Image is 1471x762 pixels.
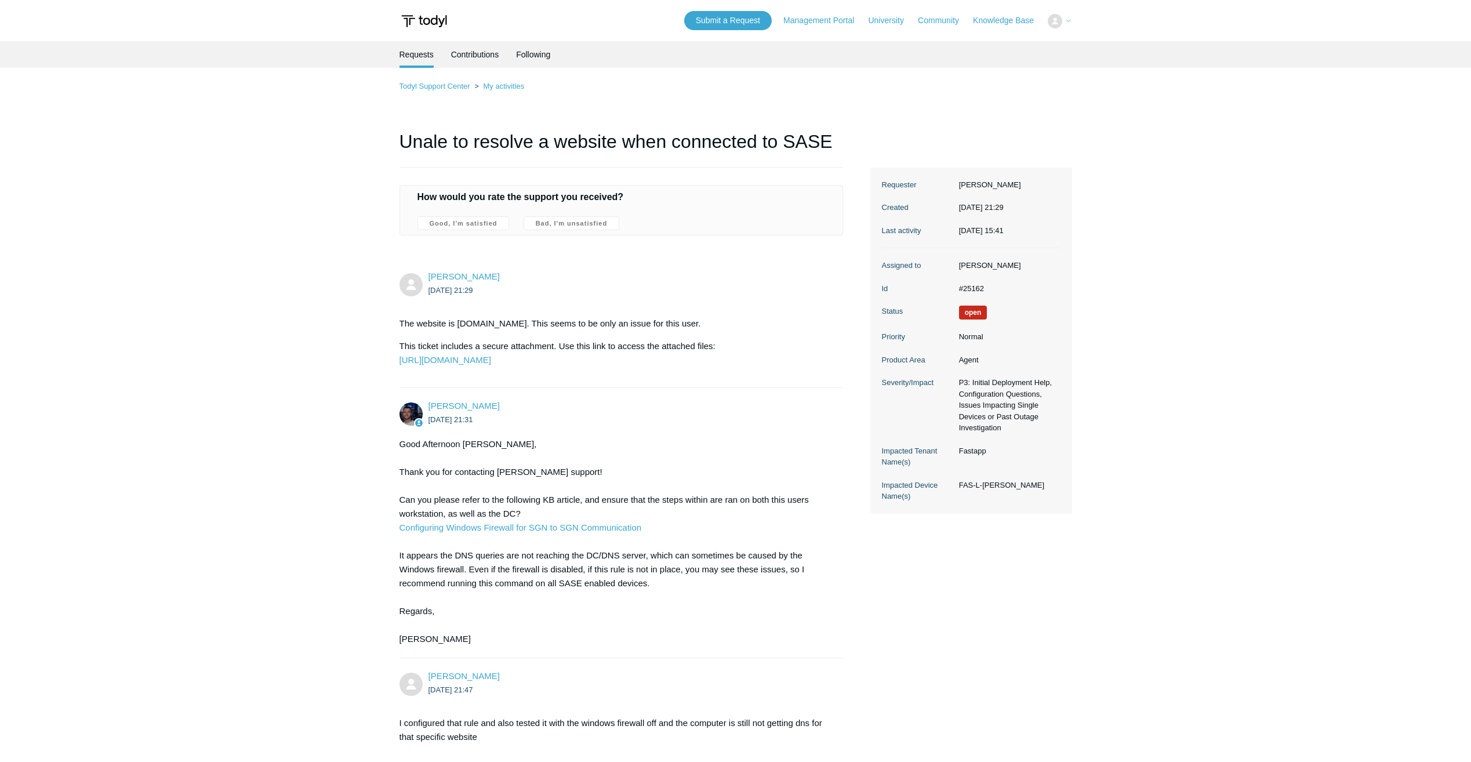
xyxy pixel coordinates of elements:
span: Jacob Barry [428,271,500,281]
h4: How would you rate the support you received? [417,190,826,204]
p: The website is [DOMAIN_NAME]. This seems to be only an issue for this user. [399,317,832,331]
li: My activities [472,82,524,90]
a: Management Portal [783,14,866,27]
dd: [PERSON_NAME] [953,179,1060,191]
p: This ticket includes a secure attachment. Use this link to access the attached files: [399,339,832,367]
time: 2025-05-28T21:47:35Z [428,685,473,694]
a: Configuring Windows Firewall for SGN to SGN Communication [399,522,642,532]
a: [URL][DOMAIN_NAME] [399,355,491,365]
dd: #25162 [953,283,1060,295]
time: 2025-05-28T21:29:36+00:00 [959,203,1004,212]
dd: FAS-L-[PERSON_NAME] [953,480,1060,491]
div: Good Afternoon [PERSON_NAME], Thank you for contacting [PERSON_NAME] support! Can you please refe... [399,437,832,646]
label: Good, I'm satisfied [417,216,510,230]
a: Submit a Request [684,11,772,30]
a: Community [918,14,971,27]
dt: Id [882,283,953,295]
dd: [PERSON_NAME] [953,260,1060,271]
time: 2025-05-28T21:29:36Z [428,286,473,295]
a: [PERSON_NAME] [428,401,500,411]
dt: Created [882,202,953,213]
a: [PERSON_NAME] [428,271,500,281]
dd: Agent [953,354,1060,366]
dd: Fastapp [953,445,1060,457]
li: Todyl Support Center [399,82,473,90]
dd: Normal [953,331,1060,343]
a: Following [516,41,550,68]
dt: Last activity [882,225,953,237]
span: We are working on a response for you [959,306,987,320]
time: 2025-09-16T15:41:31+00:00 [959,226,1004,235]
h1: Unale to resolve a website when connected to SASE [399,128,844,168]
p: I configured that rule and also tested it with the windows firewall off and the computer is still... [399,716,832,744]
dd: P3: Initial Deployment Help, Configuration Questions, Issues Impacting Single Devices or Past Out... [953,377,1060,434]
a: University [868,14,915,27]
a: [PERSON_NAME] [428,671,500,681]
dt: Severity/Impact [882,377,953,389]
label: Bad, I'm unsatisfied [524,216,619,230]
a: Knowledge Base [973,14,1045,27]
a: My activities [483,82,524,90]
a: Todyl Support Center [399,82,470,90]
li: Requests [399,41,434,68]
dt: Requester [882,179,953,191]
time: 2025-05-28T21:31:32Z [428,415,473,424]
dt: Assigned to [882,260,953,271]
dt: Priority [882,331,953,343]
dt: Status [882,306,953,317]
dt: Product Area [882,354,953,366]
span: Connor Davis [428,401,500,411]
dt: Impacted Device Name(s) [882,480,953,502]
span: Jacob Barry [428,671,500,681]
dt: Impacted Tenant Name(s) [882,445,953,468]
img: Todyl Support Center Help Center home page [399,10,449,32]
a: Contributions [451,41,499,68]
